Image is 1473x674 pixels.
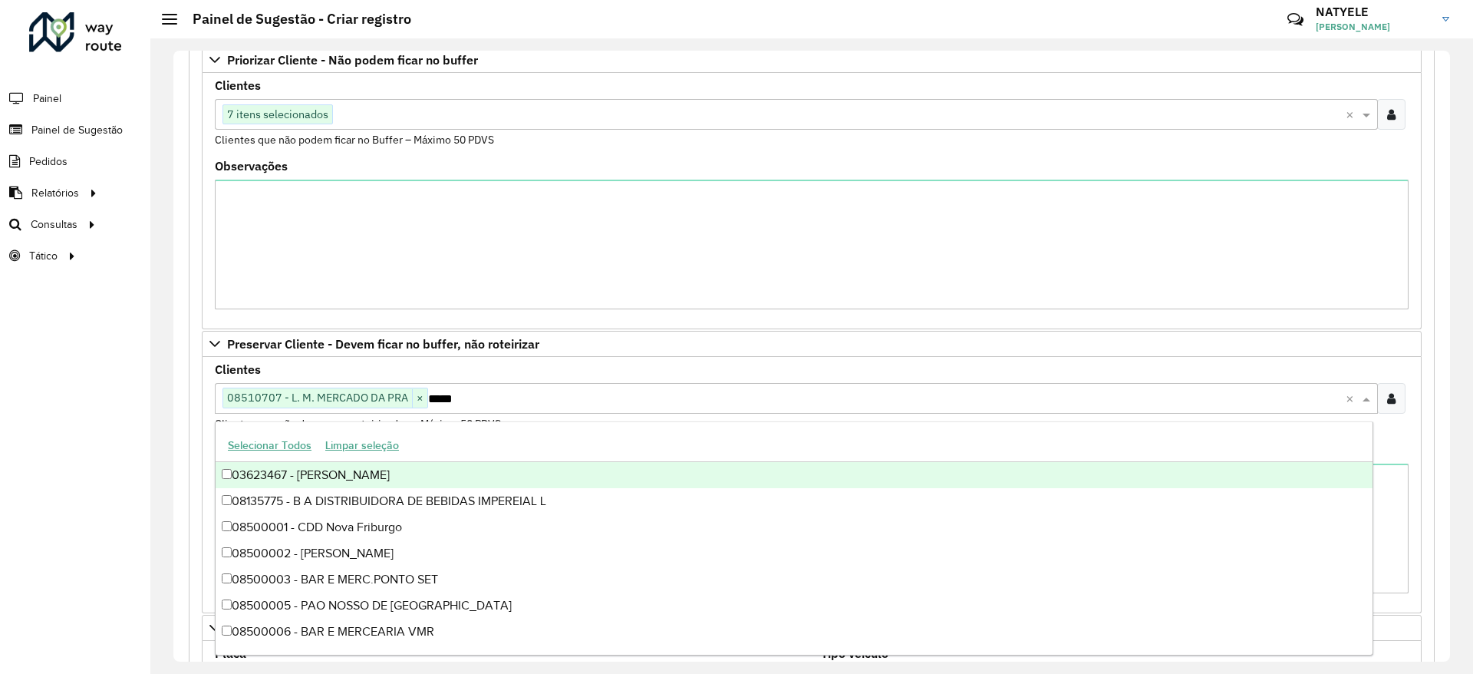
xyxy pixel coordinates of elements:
span: Preservar Cliente - Devem ficar no buffer, não roteirizar [227,338,539,350]
label: Clientes [215,360,261,378]
span: Pedidos [29,154,68,170]
span: Relatórios [31,185,79,201]
div: 08500005 - PAO NOSSO DE [GEOGRAPHIC_DATA] [216,593,1372,619]
span: [PERSON_NAME] [1316,20,1431,34]
span: Clear all [1346,389,1359,408]
span: Consultas [31,216,77,233]
span: Clear all [1346,105,1359,124]
span: Tático [29,248,58,264]
a: Priorizar Cliente - Não podem ficar no buffer [202,47,1422,73]
div: 08500003 - BAR E MERC.PONTO SET [216,567,1372,593]
span: Painel [33,91,61,107]
div: 08500001 - CDD Nova Friburgo [216,514,1372,540]
div: 08500006 - BAR E MERCEARIA VMR [216,619,1372,645]
div: Priorizar Cliente - Não podem ficar no buffer [202,73,1422,329]
span: × [412,389,427,408]
h2: Painel de Sugestão - Criar registro [177,11,411,28]
a: Contato Rápido [1279,3,1312,36]
label: Clientes [215,76,261,94]
div: 08135775 - B A DISTRIBUIDORA DE BEBIDAS IMPEREIAL L [216,488,1372,514]
ng-dropdown-panel: Options list [215,421,1373,656]
label: Observações [215,157,288,175]
small: Clientes que não devem ser roteirizados – Máximo 50 PDVS [215,417,501,431]
div: 08500008 - [PERSON_NAME] EX [216,645,1372,671]
button: Limpar seleção [318,434,406,458]
span: Painel de Sugestão [31,122,123,138]
small: Clientes que não podem ficar no Buffer – Máximo 50 PDVS [215,133,494,147]
span: 08510707 - L. M. MERCADO DA PRA [223,388,412,407]
div: 03623467 - [PERSON_NAME] [216,462,1372,488]
span: 7 itens selecionados [223,105,332,124]
button: Selecionar Todos [221,434,318,458]
a: Cliente para Recarga [202,615,1422,641]
div: Preservar Cliente - Devem ficar no buffer, não roteirizar [202,357,1422,613]
div: 08500002 - [PERSON_NAME] [216,540,1372,567]
span: Priorizar Cliente - Não podem ficar no buffer [227,54,478,66]
h3: NATYELE [1316,5,1431,19]
a: Preservar Cliente - Devem ficar no buffer, não roteirizar [202,331,1422,357]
